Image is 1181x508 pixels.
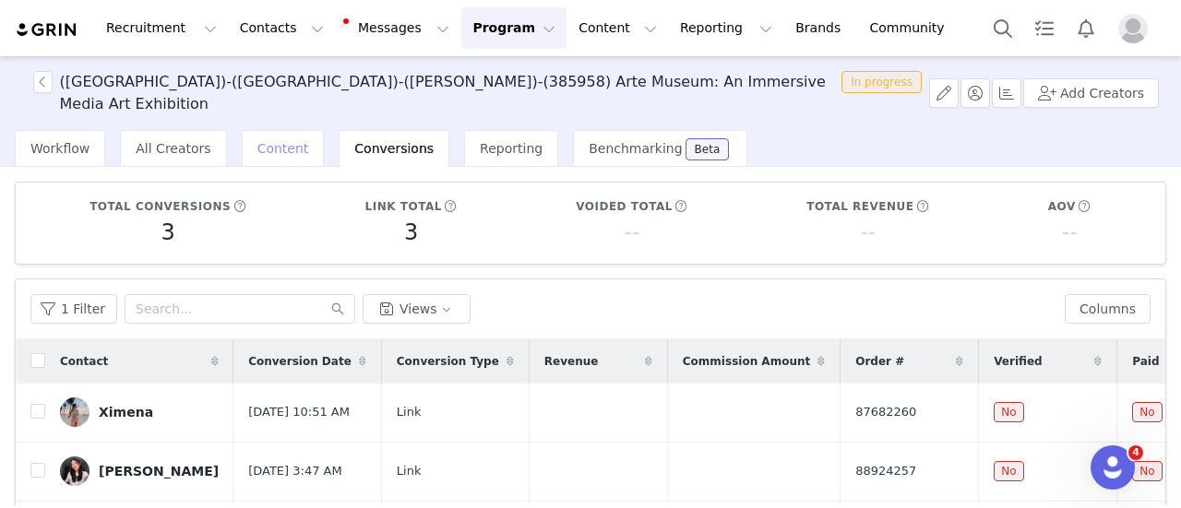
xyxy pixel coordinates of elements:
a: Brands [784,7,857,49]
span: Content [257,141,309,156]
span: Workflow [30,141,89,156]
h5: Link total [365,198,442,215]
h5: -- [624,216,639,249]
img: placeholder-profile.jpg [1118,14,1148,43]
span: Conversion Type [397,353,499,370]
button: Recruitment [95,7,228,49]
span: 88924257 [855,462,916,480]
span: Link [397,403,422,421]
button: Add Creators [1023,78,1159,108]
span: No [994,461,1023,481]
span: Link [397,462,422,480]
input: Search... [125,294,355,324]
span: Reporting [480,141,543,156]
span: All Creators [136,141,210,156]
h5: 3 [161,216,175,249]
button: Views [363,294,471,324]
img: grin logo [15,21,79,39]
a: Ximena [60,397,219,427]
div: Ximena [99,405,153,419]
button: Contacts [229,7,335,49]
span: Commission Amount [683,353,810,370]
img: 710a9e5b-a5fb-4f25-8519-e6ef3aed64b4.jpg [60,456,89,486]
h5: Voided total [576,198,673,215]
span: Conversions [354,141,434,156]
button: Messages [336,7,460,49]
span: [object Object] [33,71,929,115]
span: Revenue [544,353,599,370]
iframe: Intercom live chat [1091,445,1135,490]
span: No [994,402,1023,422]
span: [DATE] 3:47 AM [248,462,342,480]
span: In progress [841,71,922,93]
span: [DATE] 10:51 AM [248,403,350,421]
h5: -- [1062,216,1078,249]
h5: -- [860,216,876,249]
a: Community [859,7,964,49]
span: 4 [1128,445,1143,460]
button: Reporting [669,7,783,49]
h5: Total revenue [806,198,913,215]
i: icon: search [331,302,344,315]
button: 1 Filter [30,294,117,324]
img: 5bd946f9-df82-4f3f-a9f9-c0063a790f25.jpg [60,397,89,427]
div: Beta [695,144,721,155]
h5: Total conversions [89,198,231,215]
button: Content [567,7,668,49]
span: Benchmarking [589,141,682,156]
button: Profile [1107,14,1166,43]
div: [PERSON_NAME] [99,464,219,478]
a: [PERSON_NAME] [60,456,219,486]
h5: 3 [404,216,418,249]
span: 87682260 [855,403,916,421]
button: Columns [1065,294,1151,324]
a: Tasks [1024,7,1065,49]
span: Paid [1132,353,1159,370]
button: Program [461,7,567,49]
span: Verified [994,353,1042,370]
span: Order # [855,353,904,370]
span: Contact [60,353,108,370]
span: Conversion Date [248,353,352,370]
button: Notifications [1066,7,1106,49]
button: Search [983,7,1023,49]
h5: AOV [1048,198,1076,215]
h3: ([GEOGRAPHIC_DATA])-([GEOGRAPHIC_DATA])-([PERSON_NAME])-(385958) Arte Museum: An Immersive Media ... [60,71,835,115]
